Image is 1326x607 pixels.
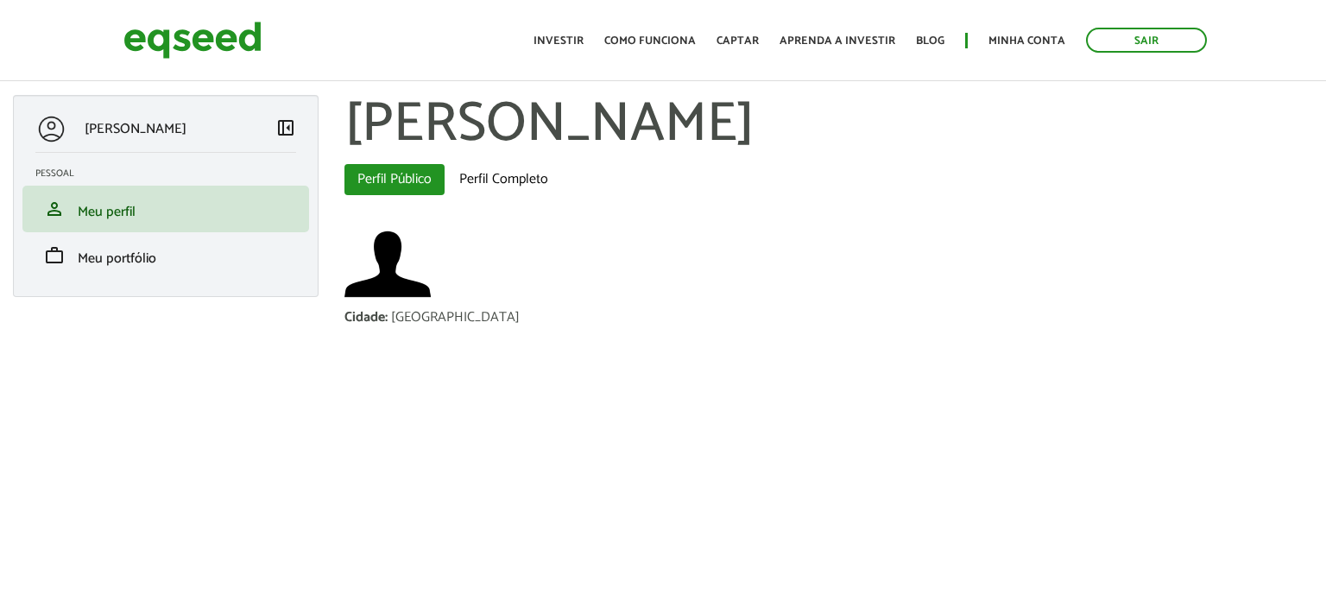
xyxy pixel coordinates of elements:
[44,199,65,219] span: person
[22,232,309,279] li: Meu portfólio
[275,117,296,142] a: Colapsar menu
[85,121,186,137] p: [PERSON_NAME]
[1086,28,1207,53] a: Sair
[35,245,296,266] a: workMeu portfólio
[717,35,759,47] a: Captar
[44,245,65,266] span: work
[344,95,1313,155] h1: [PERSON_NAME]
[344,221,431,307] img: Foto de Marcos Roberto Fernandes de Oliveira
[22,186,309,232] li: Meu perfil
[275,117,296,138] span: left_panel_close
[123,17,262,63] img: EqSeed
[916,35,944,47] a: Blog
[385,306,388,329] span: :
[534,35,584,47] a: Investir
[344,311,391,325] div: Cidade
[391,311,520,325] div: [GEOGRAPHIC_DATA]
[988,35,1065,47] a: Minha conta
[35,168,309,179] h2: Pessoal
[35,199,296,219] a: personMeu perfil
[604,35,696,47] a: Como funciona
[780,35,895,47] a: Aprenda a investir
[78,200,136,224] span: Meu perfil
[344,221,431,307] a: Ver perfil do usuário.
[446,164,561,195] a: Perfil Completo
[344,164,445,195] a: Perfil Público
[78,247,156,270] span: Meu portfólio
